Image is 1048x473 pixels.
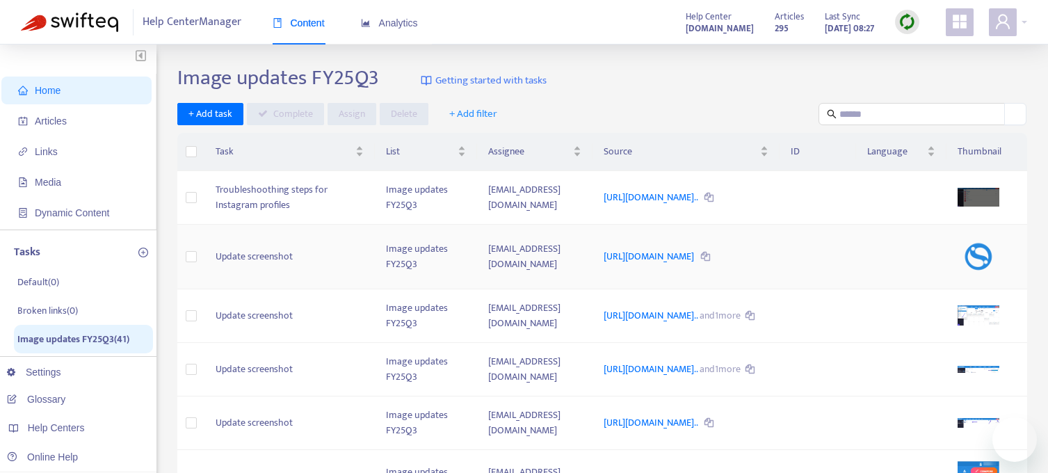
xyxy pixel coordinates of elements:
td: Image updates FY25Q3 [375,289,477,343]
button: Complete [247,103,324,125]
span: home [18,86,28,95]
span: plus-circle [138,248,148,257]
span: book [273,18,282,28]
td: Update screenshot [204,225,375,289]
img: Swifteq [21,13,118,32]
span: Media [35,177,61,188]
img: media-preview [958,366,999,373]
iframe: Button to launch messaging window [992,417,1037,462]
span: user [994,13,1011,30]
th: Assignee [477,133,592,171]
a: [DOMAIN_NAME] [686,20,754,36]
td: Image updates FY25Q3 [375,225,477,289]
td: Update screenshot [204,343,375,396]
a: Glossary [7,394,65,405]
a: [URL][DOMAIN_NAME].. [604,361,700,377]
span: Articles [35,115,67,127]
a: [URL][DOMAIN_NAME].. [604,189,700,205]
img: media-preview [958,188,999,206]
span: search [827,109,837,119]
span: file-image [18,177,28,187]
span: Content [273,17,325,29]
p: Default ( 0 ) [17,275,59,289]
td: Update screenshot [204,396,375,450]
img: media-preview [958,418,999,428]
span: Help Centers [28,422,85,433]
a: [URL][DOMAIN_NAME].. [604,415,700,431]
strong: [DOMAIN_NAME] [686,21,754,36]
span: Home [35,85,61,96]
button: + Add filter [439,103,508,125]
button: Assign [328,103,376,125]
th: List [375,133,477,171]
th: Language [856,133,946,171]
a: Online Help [7,451,78,463]
img: sync.dc5367851b00ba804db3.png [898,13,916,31]
a: [URL][DOMAIN_NAME] [604,248,696,264]
td: [EMAIL_ADDRESS][DOMAIN_NAME] [477,171,592,225]
img: media-preview [958,236,999,278]
td: [EMAIL_ADDRESS][DOMAIN_NAME] [477,289,592,343]
span: Help Center [686,9,732,24]
span: Links [35,146,58,157]
span: List [386,144,455,159]
th: Source [592,133,780,171]
span: Last Sync [825,9,860,24]
span: container [18,208,28,218]
span: area-chart [361,18,371,28]
th: ID [780,133,856,171]
td: Troubleshoothing steps for Instagram profiles [204,171,375,225]
span: Getting started with tasks [435,73,547,89]
span: Task [216,144,353,159]
span: Dynamic Content [35,207,109,218]
img: image-link [421,75,432,86]
td: [EMAIL_ADDRESS][DOMAIN_NAME] [477,396,592,450]
img: media-preview [958,305,999,325]
span: and 1 more [700,361,741,377]
strong: 295 [775,21,789,36]
span: and 1 more [700,307,741,323]
span: Articles [775,9,804,24]
span: Source [604,144,757,159]
span: account-book [18,116,28,126]
th: Task [204,133,375,171]
span: Help Center Manager [143,9,241,35]
td: Update screenshot [204,289,375,343]
a: Getting started with tasks [421,65,547,96]
button: Delete [380,103,428,125]
span: link [18,147,28,157]
span: Analytics [361,17,418,29]
th: Thumbnail [946,133,1027,171]
a: Settings [7,367,61,378]
p: Broken links ( 0 ) [17,303,78,318]
h2: Image updates FY25Q3 [177,65,379,90]
span: Assignee [488,144,570,159]
p: Tasks [14,244,40,261]
td: Image updates FY25Q3 [375,171,477,225]
p: Image updates FY25Q3 ( 41 ) [17,332,129,346]
a: [URL][DOMAIN_NAME].. [604,307,700,323]
span: appstore [951,13,968,30]
span: + Add task [188,106,232,122]
strong: [DATE] 08:27 [825,21,874,36]
td: Image updates FY25Q3 [375,396,477,450]
td: Image updates FY25Q3 [375,343,477,396]
td: [EMAIL_ADDRESS][DOMAIN_NAME] [477,343,592,396]
button: + Add task [177,103,243,125]
span: Language [867,144,924,159]
td: [EMAIL_ADDRESS][DOMAIN_NAME] [477,225,592,289]
span: + Add filter [449,106,497,122]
